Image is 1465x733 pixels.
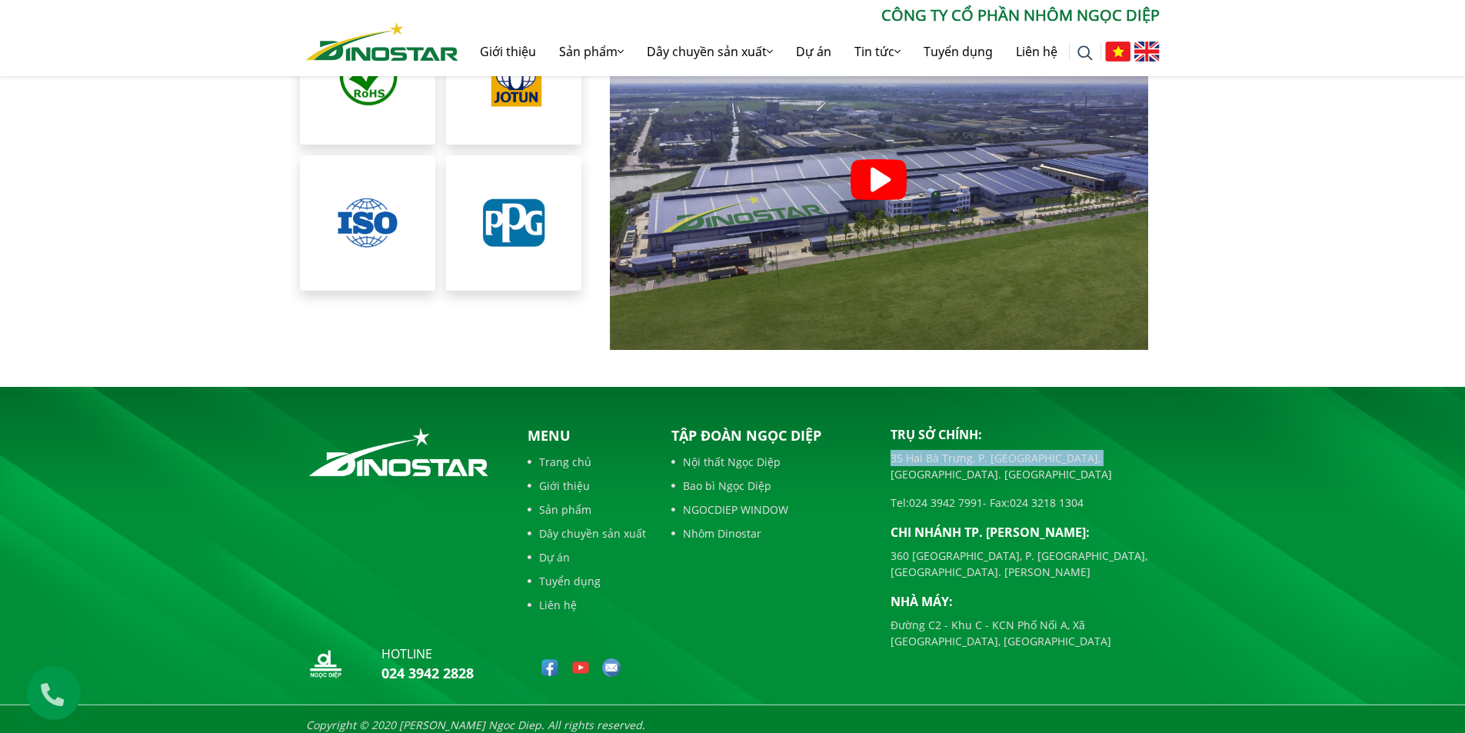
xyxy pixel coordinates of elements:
a: Dự án [528,549,646,565]
p: 360 [GEOGRAPHIC_DATA], P. [GEOGRAPHIC_DATA], [GEOGRAPHIC_DATA]. [PERSON_NAME] [891,548,1160,580]
a: Dự án [784,27,843,76]
a: Tuyển dụng [528,573,646,589]
a: NGOCDIEP WINDOW [671,501,867,518]
img: Nhôm Dinostar [306,22,458,61]
img: search [1077,45,1093,61]
a: Trang chủ [528,454,646,470]
a: Bao bì Ngọc Diệp [671,478,867,494]
p: Tập đoàn Ngọc Diệp [671,425,867,446]
img: logo_nd_footer [306,645,345,683]
p: Đường C2 - Khu C - KCN Phố Nối A, Xã [GEOGRAPHIC_DATA], [GEOGRAPHIC_DATA] [891,617,1160,649]
p: Tel: - Fax: [891,495,1160,511]
p: Menu [528,425,646,446]
a: Dây chuyền sản xuất [635,27,784,76]
a: Nội thất Ngọc Diệp [671,454,867,470]
a: Nhôm Dinostar [671,525,867,541]
a: Dây chuyền sản xuất [528,525,646,541]
a: 024 3942 2828 [381,664,474,682]
a: Sản phẩm [528,501,646,518]
a: Liên hệ [1004,27,1069,76]
a: 024 3218 1304 [1010,495,1084,510]
img: English [1134,42,1160,62]
p: Chi nhánh TP. [PERSON_NAME]: [891,523,1160,541]
i: Copyright © 2020 [PERSON_NAME] Ngoc Diep. All rights reserved. [306,718,645,732]
p: Nhà máy: [891,592,1160,611]
p: 35 Hai Bà Trưng, P. [GEOGRAPHIC_DATA], [GEOGRAPHIC_DATA]. [GEOGRAPHIC_DATA] [891,450,1160,482]
a: Tuyển dụng [912,27,1004,76]
a: Liên hệ [528,597,646,613]
a: Tin tức [843,27,912,76]
a: Giới thiệu [468,27,548,76]
img: logo_footer [306,425,491,479]
a: Nhôm Dinostar [306,19,458,60]
a: 024 3942 7991 [909,495,983,510]
a: Giới thiệu [528,478,646,494]
p: Trụ sở chính: [891,425,1160,444]
a: Sản phẩm [548,27,635,76]
p: hotline [381,645,474,663]
img: Tiếng Việt [1105,42,1130,62]
p: CÔNG TY CỔ PHẦN NHÔM NGỌC DIỆP [458,4,1160,27]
